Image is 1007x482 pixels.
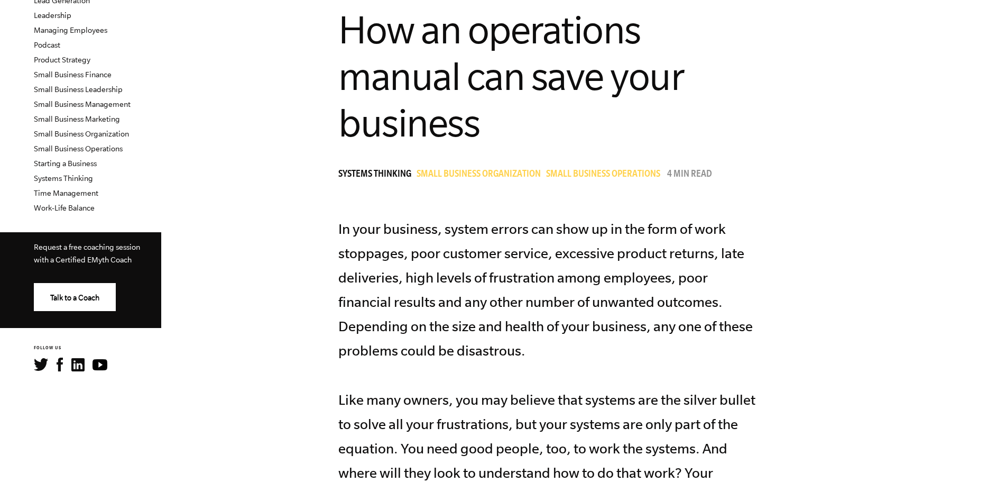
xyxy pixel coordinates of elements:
span: Small Business Operations [546,170,660,180]
a: Time Management [34,189,98,197]
a: Small Business Organization [417,170,546,180]
a: Small Business Organization [34,130,129,138]
a: Small Business Leadership [34,85,123,94]
iframe: Chat Widget [954,431,1007,482]
a: Managing Employees [34,26,107,34]
img: YouTube [93,359,107,370]
p: 4 min read [667,170,712,180]
p: Request a free coaching session with a Certified EMyth Coach [34,241,144,266]
a: Systems Thinking [338,170,417,180]
a: Small Business Finance [34,70,112,79]
a: Work-Life Balance [34,204,95,212]
a: Talk to a Coach [34,283,116,311]
span: How an operations manual can save your business [338,8,684,144]
a: Small Business Marketing [34,115,120,123]
img: LinkedIn [71,358,85,371]
a: Leadership [34,11,71,20]
span: Small Business Organization [417,170,541,180]
a: Starting a Business [34,159,97,168]
a: Small Business Operations [34,144,123,153]
a: Small Business Operations [546,170,666,180]
a: Small Business Management [34,100,131,108]
img: Twitter [34,358,48,371]
span: Talk to a Coach [50,294,99,302]
a: Systems Thinking [34,174,93,183]
span: Systems Thinking [338,170,411,180]
a: Podcast [34,41,60,49]
a: Product Strategy [34,56,90,64]
img: Facebook [57,358,63,371]
h6: FOLLOW US [34,345,161,352]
